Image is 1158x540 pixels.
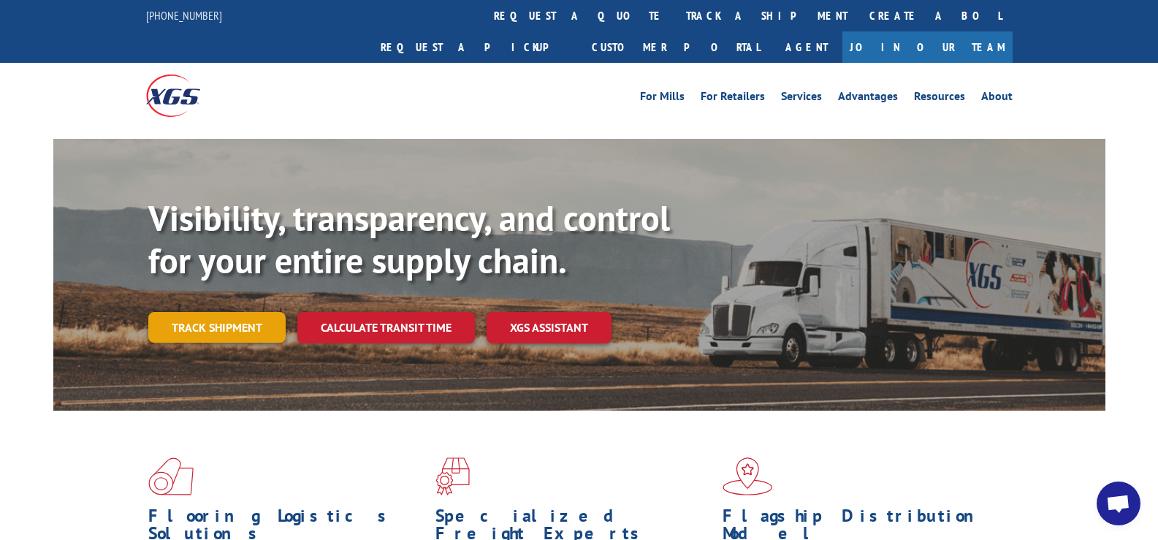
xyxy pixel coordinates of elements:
[370,31,581,63] a: Request a pickup
[581,31,771,63] a: Customer Portal
[771,31,842,63] a: Agent
[640,91,685,107] a: For Mills
[981,91,1013,107] a: About
[701,91,765,107] a: For Retailers
[723,457,773,495] img: xgs-icon-flagship-distribution-model-red
[781,91,822,107] a: Services
[148,312,286,343] a: Track shipment
[435,457,470,495] img: xgs-icon-focused-on-flooring-red
[487,312,612,343] a: XGS ASSISTANT
[297,312,475,343] a: Calculate transit time
[914,91,965,107] a: Resources
[148,195,670,283] b: Visibility, transparency, and control for your entire supply chain.
[1097,482,1140,525] div: Open chat
[842,31,1013,63] a: Join Our Team
[148,457,194,495] img: xgs-icon-total-supply-chain-intelligence-red
[146,8,222,23] a: [PHONE_NUMBER]
[838,91,898,107] a: Advantages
